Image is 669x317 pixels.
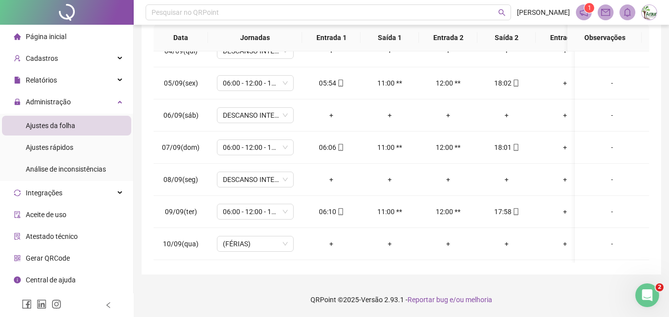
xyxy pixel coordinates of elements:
[360,24,419,51] th: Saída 1
[544,110,586,121] div: +
[485,142,528,153] div: 18:01
[583,110,641,121] div: -
[26,232,78,240] span: Atestado técnico
[208,24,302,51] th: Jornadas
[336,144,344,151] span: mobile
[105,302,112,309] span: left
[302,24,360,51] th: Entrada 1
[310,174,353,185] div: +
[427,110,469,121] div: +
[485,78,528,89] div: 18:02
[26,122,75,130] span: Ajustes da folha
[26,254,70,262] span: Gerar QRCode
[223,236,288,251] span: (FÉRIAS)
[223,108,288,123] span: DESCANSO INTER-JORNADA
[14,255,21,262] span: qrcode
[37,299,47,309] span: linkedin
[26,143,73,151] span: Ajustes rápidos
[408,296,492,304] span: Reportar bug e/ou melhoria
[583,206,641,217] div: -
[368,110,411,121] div: +
[583,174,641,185] div: -
[26,76,57,84] span: Relatórios
[623,8,632,17] span: bell
[427,174,469,185] div: +
[477,24,536,51] th: Saída 2
[642,5,657,20] img: 48028
[26,54,58,62] span: Cadastros
[579,8,588,17] span: notification
[544,206,586,217] div: +
[223,204,288,219] span: 06:00 - 12:00 - 13:00 - 18:00
[656,283,664,291] span: 2
[485,238,528,249] div: +
[544,142,586,153] div: +
[14,98,21,105] span: lock
[26,98,71,106] span: Administração
[164,79,198,87] span: 05/09(sex)
[485,110,528,121] div: +
[223,140,288,155] span: 06:00 - 12:00 - 13:00 - 18:00
[310,78,353,89] div: 05:54
[154,24,208,51] th: Data
[584,3,594,13] sup: 1
[310,142,353,153] div: 06:06
[14,211,21,218] span: audit
[223,172,288,187] span: DESCANSO INTER-JORNADA
[26,33,66,41] span: Página inicial
[635,283,659,307] iframe: Intercom live chat
[588,4,591,11] span: 1
[536,24,594,51] th: Entrada 3
[223,76,288,91] span: 06:00 - 12:00 - 13:00 - 18:00
[583,78,641,89] div: -
[14,55,21,62] span: user-add
[601,8,610,17] span: mail
[567,24,642,51] th: Observações
[163,176,198,183] span: 08/09(seg)
[427,238,469,249] div: +
[163,111,199,119] span: 06/09(sáb)
[512,80,519,87] span: mobile
[485,174,528,185] div: +
[162,143,200,151] span: 07/09(dom)
[26,211,66,219] span: Aceite de uso
[517,7,570,18] span: [PERSON_NAME]
[134,282,669,317] footer: QRPoint © 2025 - 2.93.1 -
[512,208,519,215] span: mobile
[361,296,383,304] span: Versão
[368,238,411,249] div: +
[310,206,353,217] div: 06:10
[485,206,528,217] div: 17:58
[583,142,641,153] div: -
[368,174,411,185] div: +
[14,276,21,283] span: info-circle
[165,208,197,216] span: 09/09(ter)
[336,80,344,87] span: mobile
[14,189,21,196] span: sync
[544,78,586,89] div: +
[26,189,62,197] span: Integrações
[336,208,344,215] span: mobile
[544,238,586,249] div: +
[14,77,21,84] span: file
[163,240,199,248] span: 10/09(qua)
[14,233,21,240] span: solution
[544,174,586,185] div: +
[14,33,21,40] span: home
[419,24,477,51] th: Entrada 2
[51,299,61,309] span: instagram
[575,32,634,43] span: Observações
[498,9,506,16] span: search
[310,110,353,121] div: +
[310,238,353,249] div: +
[583,238,641,249] div: -
[26,165,106,173] span: Análise de inconsistências
[512,144,519,151] span: mobile
[26,276,76,284] span: Central de ajuda
[22,299,32,309] span: facebook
